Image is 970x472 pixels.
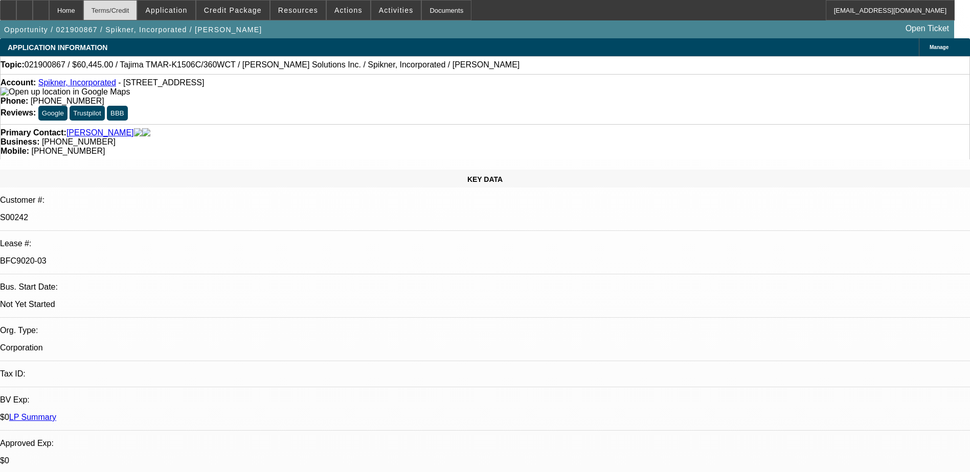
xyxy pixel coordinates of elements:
[38,106,67,121] button: Google
[70,106,104,121] button: Trustpilot
[196,1,269,20] button: Credit Package
[1,97,28,105] strong: Phone:
[107,106,128,121] button: BBB
[145,6,187,14] span: Application
[334,6,363,14] span: Actions
[38,78,116,87] a: Spikner, Incorporated
[66,128,134,137] a: [PERSON_NAME]
[118,78,204,87] span: - [STREET_ADDRESS]
[371,1,421,20] button: Activities
[8,43,107,52] span: APPLICATION INFORMATION
[278,6,318,14] span: Resources
[204,6,262,14] span: Credit Package
[42,137,116,146] span: [PHONE_NUMBER]
[1,87,130,96] a: View Google Maps
[1,87,130,97] img: Open up location in Google Maps
[4,26,262,34] span: Opportunity / 021900867 / Spikner, Incorporated / [PERSON_NAME]
[31,97,104,105] span: [PHONE_NUMBER]
[467,175,503,183] span: KEY DATA
[134,128,142,137] img: facebook-icon.png
[25,60,520,69] span: 021900867 / $60,445.00 / Tajima TMAR-K1506C/360WCT / [PERSON_NAME] Solutions Inc. / Spikner, Inco...
[901,20,953,37] a: Open Ticket
[270,1,326,20] button: Resources
[327,1,370,20] button: Actions
[1,60,25,69] strong: Topic:
[1,137,39,146] strong: Business:
[379,6,414,14] span: Activities
[1,147,29,155] strong: Mobile:
[142,128,150,137] img: linkedin-icon.png
[930,44,949,50] span: Manage
[1,78,36,87] strong: Account:
[1,128,66,137] strong: Primary Contact:
[138,1,195,20] button: Application
[31,147,105,155] span: [PHONE_NUMBER]
[1,108,36,117] strong: Reviews:
[9,413,56,421] a: LP Summary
